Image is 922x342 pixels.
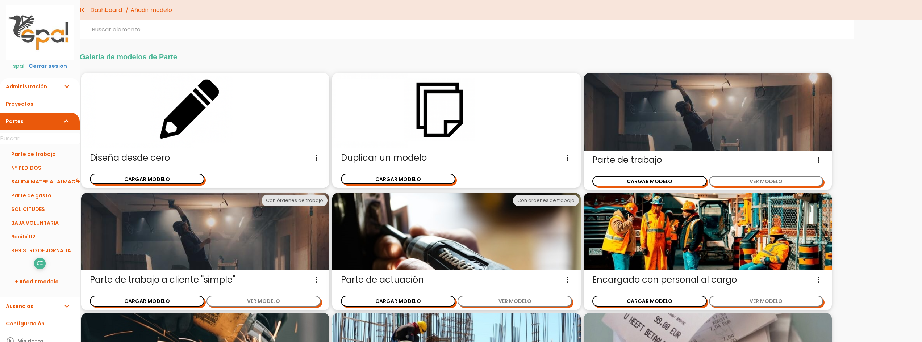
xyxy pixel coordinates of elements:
img: enblanco.png [81,73,329,148]
button: VER MODELO [458,296,572,306]
i: more_vert [814,154,823,166]
img: partediariooperario.jpg [81,193,329,270]
i: expand_more [62,297,71,315]
div: Con órdenes de trabajo [262,195,328,206]
i: low_priority [36,258,43,269]
span: Duplicar un modelo [341,152,572,164]
span: Diseña desde cero [90,152,321,164]
h2: Galería de modelos de Parte [80,53,831,61]
button: CARGAR MODELO [341,174,455,184]
i: more_vert [814,274,823,286]
span: Parte de trabajo a cliente "simple" [90,274,321,286]
button: CARGAR MODELO [592,176,707,186]
span: Encargado con personal al cargo [592,274,823,286]
img: partediariooperario.jpg [584,73,832,151]
input: Buscar elemento... [80,20,854,39]
i: more_vert [563,152,572,164]
span: Parte de actuación [341,274,572,286]
button: CARGAR MODELO [592,296,707,306]
a: low_priority [34,258,46,269]
span: Añadir modelo [130,6,172,14]
img: actuacion.jpg [332,193,580,270]
i: more_vert [563,274,572,286]
button: VER MODELO [206,296,321,306]
button: CARGAR MODELO [90,174,204,184]
button: VER MODELO [709,296,823,306]
div: Con órdenes de trabajo [513,195,579,206]
button: CARGAR MODELO [90,296,204,306]
i: expand_more [62,78,71,95]
img: itcons-logo [6,5,74,60]
img: encargado.jpg [584,193,832,270]
i: more_vert [312,274,321,286]
i: expand_more [62,113,71,130]
a: + Añadir modelo [4,273,76,290]
i: more_vert [312,152,321,164]
img: duplicar.png [332,73,580,148]
span: Parte de trabajo [592,154,823,166]
a: Cerrar sesión [29,62,67,69]
button: VER MODELO [709,176,823,186]
button: CARGAR MODELO [341,296,455,306]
